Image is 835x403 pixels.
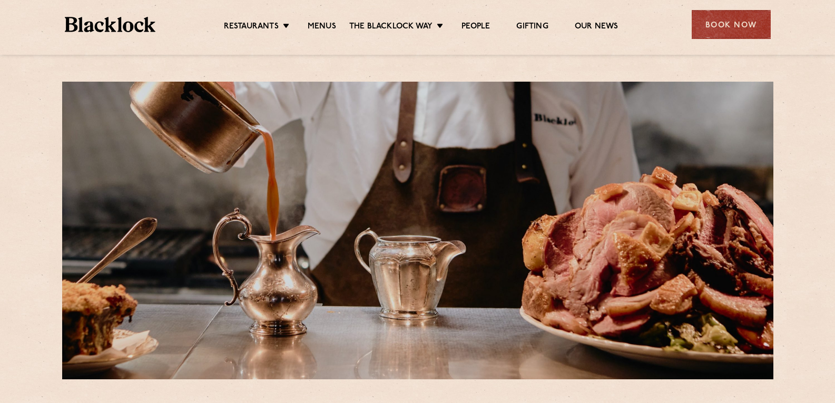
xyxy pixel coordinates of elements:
a: Restaurants [224,22,279,33]
a: People [461,22,490,33]
div: Book Now [692,10,771,39]
a: The Blacklock Way [349,22,433,33]
a: Menus [308,22,336,33]
a: Gifting [516,22,548,33]
img: BL_Textured_Logo-footer-cropped.svg [65,17,156,32]
a: Our News [575,22,618,33]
